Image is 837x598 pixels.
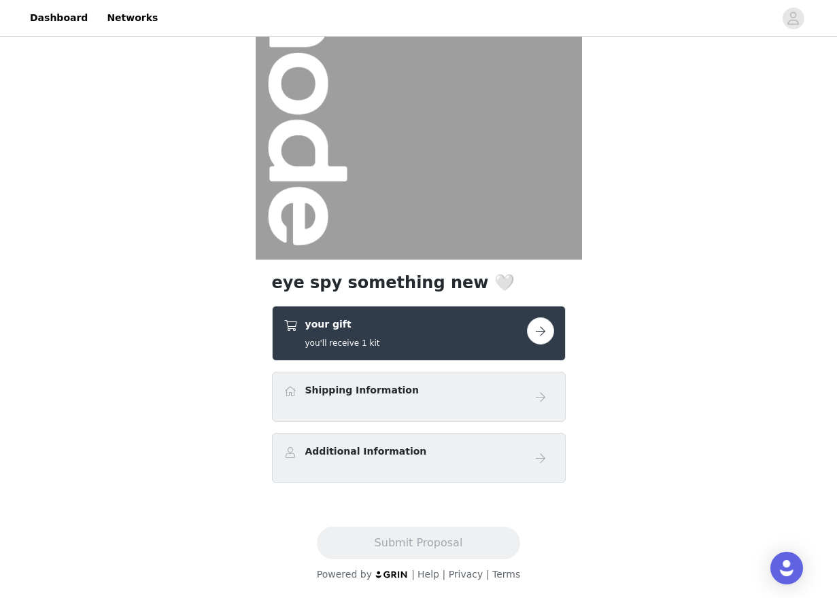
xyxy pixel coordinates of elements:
[305,337,380,349] h5: you'll receive 1 kit
[449,569,483,580] a: Privacy
[305,444,427,459] h4: Additional Information
[442,569,445,580] span: |
[375,570,409,579] img: logo
[272,433,566,483] div: Additional Information
[770,552,803,584] div: Open Intercom Messenger
[417,569,439,580] a: Help
[411,569,415,580] span: |
[317,527,520,559] button: Submit Proposal
[305,383,419,398] h4: Shipping Information
[272,270,566,295] h1: eye spy something new 🤍
[22,3,96,33] a: Dashboard
[305,317,380,332] h4: your gift
[492,569,520,580] a: Terms
[787,7,800,29] div: avatar
[99,3,166,33] a: Networks
[317,569,372,580] span: Powered by
[486,569,490,580] span: |
[272,306,566,361] div: your gift
[272,372,566,422] div: Shipping Information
